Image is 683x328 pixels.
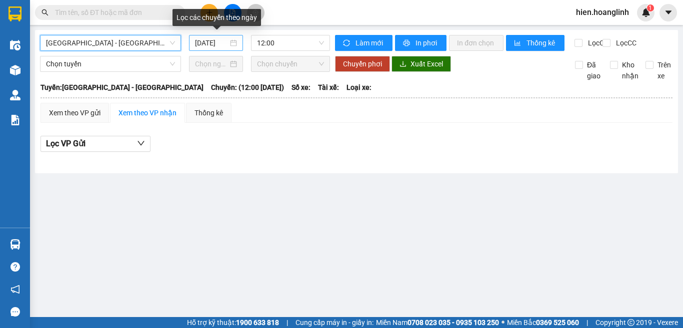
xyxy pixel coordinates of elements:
button: In đơn chọn [449,35,503,51]
span: Lọc CR [584,37,610,48]
span: Làm mới [355,37,384,48]
span: Loại xe: [346,82,371,93]
span: down [137,139,145,147]
button: downloadXuất Excel [391,56,451,72]
img: warehouse-icon [10,239,20,250]
span: Hà Nội - Quảng Bình [46,35,175,50]
span: | [286,317,288,328]
b: Tuyến: [GEOGRAPHIC_DATA] - [GEOGRAPHIC_DATA] [40,83,203,91]
div: Xem theo VP gửi [49,107,100,118]
span: Thống kê [526,37,556,48]
span: question-circle [10,262,20,272]
img: warehouse-icon [10,90,20,100]
button: file-add [224,4,241,21]
span: hien.hoanglinh [568,6,637,18]
button: syncLàm mới [335,35,392,51]
div: Lọc các chuyến theo ngày [172,9,261,26]
span: Tài xế: [318,82,339,93]
span: Đã giao [583,59,604,81]
img: solution-icon [10,115,20,125]
img: warehouse-icon [10,40,20,50]
button: plus [200,4,218,21]
img: warehouse-icon [10,65,20,75]
strong: 0369 525 060 [536,319,579,327]
span: | [586,317,588,328]
span: search [41,9,48,16]
span: copyright [627,319,634,326]
input: 14/09/2025 [195,37,228,48]
button: printerIn phơi [395,35,446,51]
span: Chọn chuyến [257,56,324,71]
img: logo-vxr [8,6,21,21]
span: Chuyến: (12:00 [DATE]) [211,82,284,93]
input: Chọn ngày [195,58,228,69]
button: aim [247,4,264,21]
span: Miền Bắc [507,317,579,328]
span: printer [403,39,411,47]
div: Thống kê [194,107,223,118]
span: Số xe: [291,82,310,93]
span: 1 [648,4,652,11]
span: notification [10,285,20,294]
img: icon-new-feature [641,8,650,17]
div: Xem theo VP nhận [118,107,176,118]
strong: 0708 023 035 - 0935 103 250 [407,319,499,327]
button: Lọc VP Gửi [40,136,150,152]
span: Chọn tuyến [46,56,175,71]
sup: 1 [647,4,654,11]
span: Trên xe [653,59,675,81]
strong: 1900 633 818 [236,319,279,327]
span: bar-chart [514,39,522,47]
span: message [10,307,20,317]
span: In phơi [415,37,438,48]
span: ⚪️ [501,321,504,325]
span: Miền Nam [376,317,499,328]
input: Tìm tên, số ĐT hoặc mã đơn [55,7,173,18]
button: caret-down [659,4,677,21]
span: Lọc CC [612,37,638,48]
span: 12:00 [257,35,324,50]
span: Kho nhận [618,59,642,81]
span: Lọc VP Gửi [46,137,85,150]
span: caret-down [664,8,673,17]
button: bar-chartThống kê [506,35,564,51]
span: sync [343,39,351,47]
span: Hỗ trợ kỹ thuật: [187,317,279,328]
span: Cung cấp máy in - giấy in: [295,317,373,328]
button: Chuyển phơi [335,56,390,72]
